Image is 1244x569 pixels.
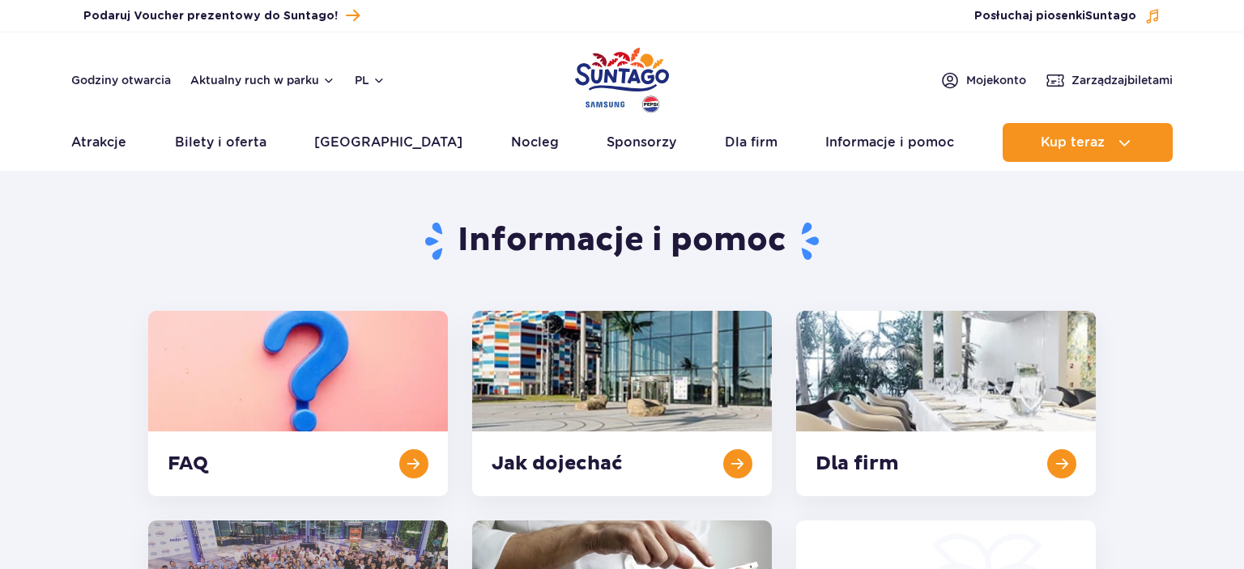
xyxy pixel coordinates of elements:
a: Park of Poland [575,40,669,115]
a: Informacje i pomoc [825,123,954,162]
button: pl [355,72,386,88]
span: Zarządzaj biletami [1071,72,1173,88]
button: Kup teraz [1003,123,1173,162]
span: Moje konto [966,72,1026,88]
button: Posłuchaj piosenkiSuntago [974,8,1161,24]
a: [GEOGRAPHIC_DATA] [314,123,462,162]
a: Atrakcje [71,123,126,162]
span: Posłuchaj piosenki [974,8,1136,24]
a: Sponsorzy [607,123,676,162]
a: Bilety i oferta [175,123,266,162]
span: Kup teraz [1041,135,1105,150]
a: Podaruj Voucher prezentowy do Suntago! [83,5,360,27]
span: Suntago [1085,11,1136,22]
a: Nocleg [511,123,559,162]
span: Podaruj Voucher prezentowy do Suntago! [83,8,338,24]
a: Mojekonto [940,70,1026,90]
a: Godziny otwarcia [71,72,171,88]
button: Aktualny ruch w parku [190,74,335,87]
h1: Informacje i pomoc [148,220,1097,262]
a: Dla firm [725,123,777,162]
a: Zarządzajbiletami [1046,70,1173,90]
